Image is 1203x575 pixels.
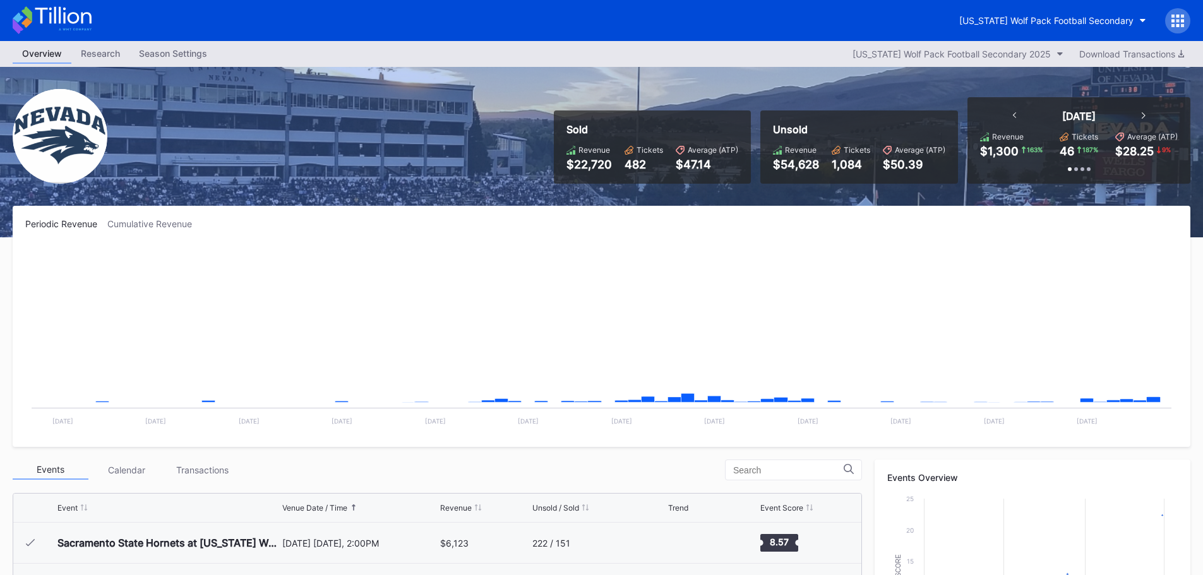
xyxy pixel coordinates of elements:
div: 163 % [1026,145,1044,155]
div: Average (ATP) [895,145,945,155]
text: 8.57 [770,536,789,547]
div: Research [71,44,129,62]
text: [DATE] [798,417,818,425]
a: Research [71,44,129,64]
text: [DATE] [239,417,260,425]
div: [DATE] [DATE], 2:00PM [282,538,438,548]
div: [US_STATE] Wolf Pack Football Secondary [959,15,1134,26]
text: [DATE] [984,417,1005,425]
img: Nevada_Wolf_Pack_Football_Secondary.png [13,89,107,184]
text: 25 [906,495,914,502]
text: [DATE] [518,417,539,425]
button: [US_STATE] Wolf Pack Football Secondary 2025 [846,45,1070,62]
div: Event Score [760,503,803,513]
text: [DATE] [611,417,632,425]
a: Overview [13,44,71,64]
div: Season Settings [129,44,217,62]
a: Season Settings [129,44,217,64]
div: Unsold / Sold [532,503,579,513]
button: [US_STATE] Wolf Pack Football Secondary [950,9,1156,32]
svg: Chart title [668,527,706,559]
div: 482 [625,158,663,171]
div: $47.14 [676,158,738,171]
div: $54,628 [773,158,819,171]
div: [US_STATE] Wolf Pack Football Secondary 2025 [853,49,1051,59]
div: Revenue [440,503,472,513]
div: Trend [668,503,688,513]
text: [DATE] [1077,417,1098,425]
svg: Chart title [25,245,1178,434]
div: Average (ATP) [1127,132,1178,141]
div: Events Overview [887,472,1178,483]
div: Revenue [578,145,610,155]
div: Tickets [844,145,870,155]
div: Revenue [992,132,1024,141]
div: [DATE] [1062,110,1096,122]
div: Periodic Revenue [25,218,107,229]
text: [DATE] [332,417,352,425]
div: 46 [1060,145,1074,158]
div: Tickets [637,145,663,155]
text: [DATE] [145,417,166,425]
div: $1,300 [980,145,1019,158]
text: [DATE] [425,417,446,425]
div: Average (ATP) [688,145,738,155]
div: Sacramento State Hornets at [US_STATE] Wolf Pack Football [57,536,279,549]
div: $50.39 [883,158,945,171]
div: 9 % [1161,145,1172,155]
div: $6,123 [440,538,469,548]
div: $28.25 [1115,145,1154,158]
div: Revenue [785,145,817,155]
text: [DATE] [704,417,725,425]
text: [DATE] [890,417,911,425]
text: 15 [907,557,914,565]
div: 222 / 151 [532,538,570,548]
div: Unsold [773,123,945,136]
input: Search [733,465,844,475]
div: Event [57,503,78,513]
div: Sold [566,123,738,136]
button: Download Transactions [1073,45,1190,62]
div: 1,084 [832,158,870,171]
div: Transactions [164,460,240,480]
text: [DATE] [52,417,73,425]
div: Cumulative Revenue [107,218,202,229]
div: Events [13,460,88,480]
div: Download Transactions [1079,49,1184,59]
div: Calendar [88,460,164,480]
div: $22,720 [566,158,612,171]
div: 187 % [1081,145,1099,155]
text: 20 [906,526,914,534]
div: Tickets [1072,132,1098,141]
div: Venue Date / Time [282,503,347,513]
